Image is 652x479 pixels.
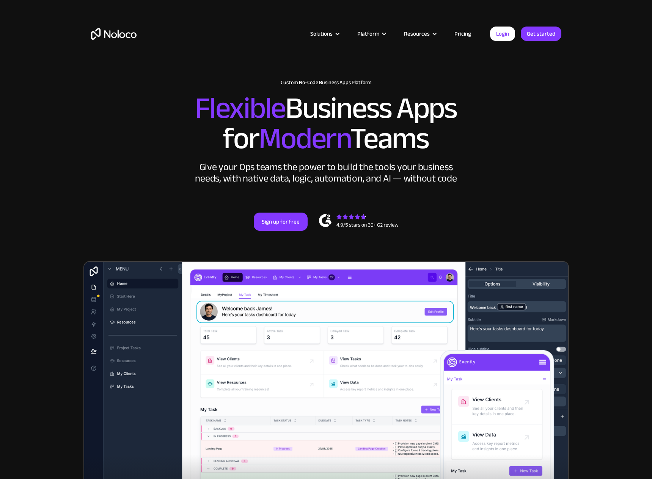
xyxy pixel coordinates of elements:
[91,28,137,40] a: home
[301,29,348,39] div: Solutions
[91,80,561,86] h1: Custom No-Code Business Apps Platform
[348,29,394,39] div: Platform
[490,27,515,41] a: Login
[357,29,379,39] div: Platform
[445,29,481,39] a: Pricing
[195,80,285,136] span: Flexible
[404,29,430,39] div: Resources
[254,213,308,231] a: Sign up for free
[521,27,561,41] a: Get started
[310,29,333,39] div: Solutions
[259,110,350,167] span: Modern
[394,29,445,39] div: Resources
[193,161,459,184] div: Give your Ops teams the power to build the tools your business needs, with native data, logic, au...
[91,93,561,154] h2: Business Apps for Teams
